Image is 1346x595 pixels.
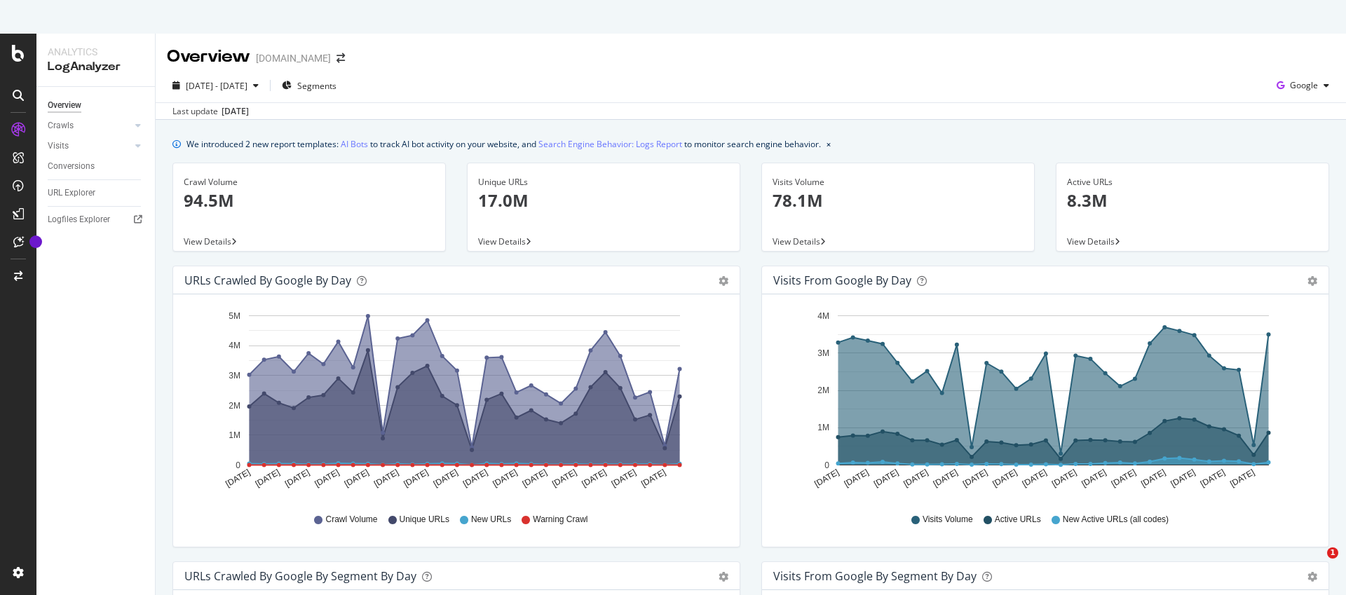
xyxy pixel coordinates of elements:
span: Segments [297,80,336,92]
text: [DATE] [313,467,341,489]
text: [DATE] [402,467,430,489]
div: arrow-right-arrow-left [336,53,345,63]
div: Tooltip anchor [29,235,42,248]
div: URL Explorer [48,186,95,200]
text: 5M [229,311,240,321]
text: [DATE] [991,467,1019,489]
text: [DATE] [1080,467,1108,489]
div: Last update [172,105,249,118]
span: Crawl Volume [325,514,377,526]
iframe: Intercom live chat [1298,547,1332,581]
text: [DATE] [813,467,841,489]
text: [DATE] [372,467,400,489]
text: 3M [817,348,829,358]
text: [DATE] [1021,467,1049,489]
div: Logfiles Explorer [48,212,110,227]
div: Visits from Google by day [773,273,911,287]
div: Visits Volume [773,176,1024,189]
text: [DATE] [1169,467,1197,489]
text: [DATE] [461,467,489,489]
span: Active URLs [995,514,1041,526]
text: [DATE] [843,467,871,489]
div: LogAnalyzer [48,59,144,75]
text: [DATE] [254,467,282,489]
span: View Details [773,235,820,247]
text: [DATE] [639,467,667,489]
text: [DATE] [1110,467,1138,489]
text: [DATE] [902,467,930,489]
span: New URLs [471,514,511,526]
text: [DATE] [872,467,900,489]
svg: A chart. [773,306,1312,500]
text: [DATE] [610,467,638,489]
text: [DATE] [961,467,989,489]
text: 2M [229,401,240,411]
button: [DATE] - [DATE] [167,74,264,97]
a: Logfiles Explorer [48,212,145,227]
text: 3M [229,371,240,381]
button: Google [1271,74,1335,97]
div: Active URLs [1067,176,1318,189]
span: Unique URLs [400,514,449,526]
a: Crawls [48,118,131,133]
p: 94.5M [184,189,435,212]
div: [DOMAIN_NAME] [256,51,331,65]
span: View Details [1067,235,1115,247]
div: We introduced 2 new report templates: to track AI bot activity on your website, and to monitor se... [186,137,821,151]
text: [DATE] [932,467,960,489]
span: [DATE] - [DATE] [186,80,247,92]
div: Unique URLs [478,176,729,189]
a: Overview [48,98,145,113]
text: 0 [824,460,829,470]
a: Visits [48,139,131,153]
div: gear [1307,276,1317,286]
div: Conversions [48,159,95,174]
text: [DATE] [550,467,578,489]
span: View Details [184,235,231,247]
button: close banner [823,134,834,154]
div: info banner [172,137,1329,151]
text: 1M [817,423,829,433]
div: Crawls [48,118,74,133]
p: 78.1M [773,189,1024,212]
a: Conversions [48,159,145,174]
span: Google [1290,79,1318,91]
a: AI Bots [341,137,368,151]
text: 0 [236,460,240,470]
text: 4M [229,341,240,351]
div: Analytics [48,45,144,59]
div: URLs Crawled by Google By Segment By Day [184,569,416,583]
text: [DATE] [491,467,519,489]
text: [DATE] [1050,467,1078,489]
div: Visits [48,139,69,153]
div: gear [719,572,728,582]
div: Overview [48,98,81,113]
text: [DATE] [1199,467,1227,489]
text: 4M [817,311,829,321]
text: [DATE] [1228,467,1256,489]
text: 1M [229,430,240,440]
div: gear [719,276,728,286]
span: New Active URLs (all codes) [1063,514,1169,526]
text: [DATE] [283,467,311,489]
text: [DATE] [521,467,549,489]
svg: A chart. [184,306,723,500]
text: [DATE] [224,467,252,489]
span: Visits Volume [923,514,973,526]
text: [DATE] [432,467,460,489]
button: Segments [276,74,342,97]
p: 17.0M [478,189,729,212]
span: 1 [1327,547,1338,559]
span: View Details [478,235,526,247]
span: Warning Crawl [533,514,587,526]
div: Overview [167,45,250,69]
div: Visits from Google By Segment By Day [773,569,977,583]
p: 8.3M [1067,189,1318,212]
a: Search Engine Behavior: Logs Report [538,137,682,151]
div: URLs Crawled by Google by day [184,273,351,287]
text: 2M [817,385,829,395]
div: Crawl Volume [184,176,435,189]
a: URL Explorer [48,186,145,200]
